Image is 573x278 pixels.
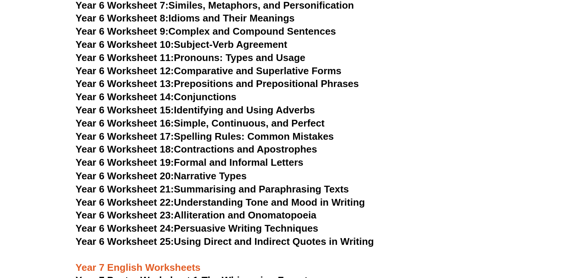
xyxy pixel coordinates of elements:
a: Year 6 Worksheet 23:Alliteration and Onomatopoeia [76,209,316,220]
span: Year 6 Worksheet 23: [76,209,174,220]
span: Year 6 Worksheet 16: [76,118,174,129]
h3: Year 7 English Worksheets [76,248,498,274]
a: Year 6 Worksheet 14:Conjunctions [76,91,237,102]
span: Year 6 Worksheet 8: [76,12,169,24]
span: Year 6 Worksheet 24: [76,222,174,234]
span: Year 6 Worksheet 13: [76,78,174,89]
span: Year 6 Worksheet 9: [76,26,169,37]
a: Year 6 Worksheet 10:Subject-Verb Agreement [76,39,287,50]
a: Year 6 Worksheet 8:Idioms and Their Meanings [76,12,295,24]
a: Year 6 Worksheet 12:Comparative and Superlative Forms [76,65,342,76]
a: Year 6 Worksheet 22:Understanding Tone and Mood in Writing [76,196,365,208]
span: Year 6 Worksheet 22: [76,196,174,208]
span: Year 6 Worksheet 21: [76,183,174,194]
a: Year 6 Worksheet 21:Summarising and Paraphrasing Texts [76,183,349,194]
span: Year 6 Worksheet 17: [76,131,174,142]
span: Year 6 Worksheet 14: [76,91,174,102]
span: Year 6 Worksheet 20: [76,170,174,181]
a: Year 6 Worksheet 16:Simple, Continuous, and Perfect [76,118,325,129]
a: Year 6 Worksheet 11:Pronouns: Types and Usage [76,52,306,63]
a: Year 6 Worksheet 24:Persuasive Writing Techniques [76,222,318,234]
iframe: Chat Widget [448,193,573,278]
a: Year 6 Worksheet 9:Complex and Compound Sentences [76,26,336,37]
a: Year 6 Worksheet 13:Prepositions and Prepositional Phrases [76,78,359,89]
a: Year 6 Worksheet 19:Formal and Informal Letters [76,157,304,168]
span: Year 6 Worksheet 12: [76,65,174,76]
span: Year 6 Worksheet 15: [76,104,174,116]
span: Year 6 Worksheet 25: [76,235,174,247]
a: Year 6 Worksheet 17:Spelling Rules: Common Mistakes [76,131,334,142]
span: Year 6 Worksheet 19: [76,157,174,168]
span: Year 6 Worksheet 18: [76,144,174,155]
span: Year 6 Worksheet 11: [76,52,174,63]
a: Year 6 Worksheet 15:Identifying and Using Adverbs [76,104,315,116]
a: Year 6 Worksheet 25:Using Direct and Indirect Quotes in Writing [76,235,374,247]
a: Year 6 Worksheet 18:Contractions and Apostrophes [76,144,317,155]
span: Year 6 Worksheet 10: [76,39,174,50]
a: Year 6 Worksheet 20:Narrative Types [76,170,247,181]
